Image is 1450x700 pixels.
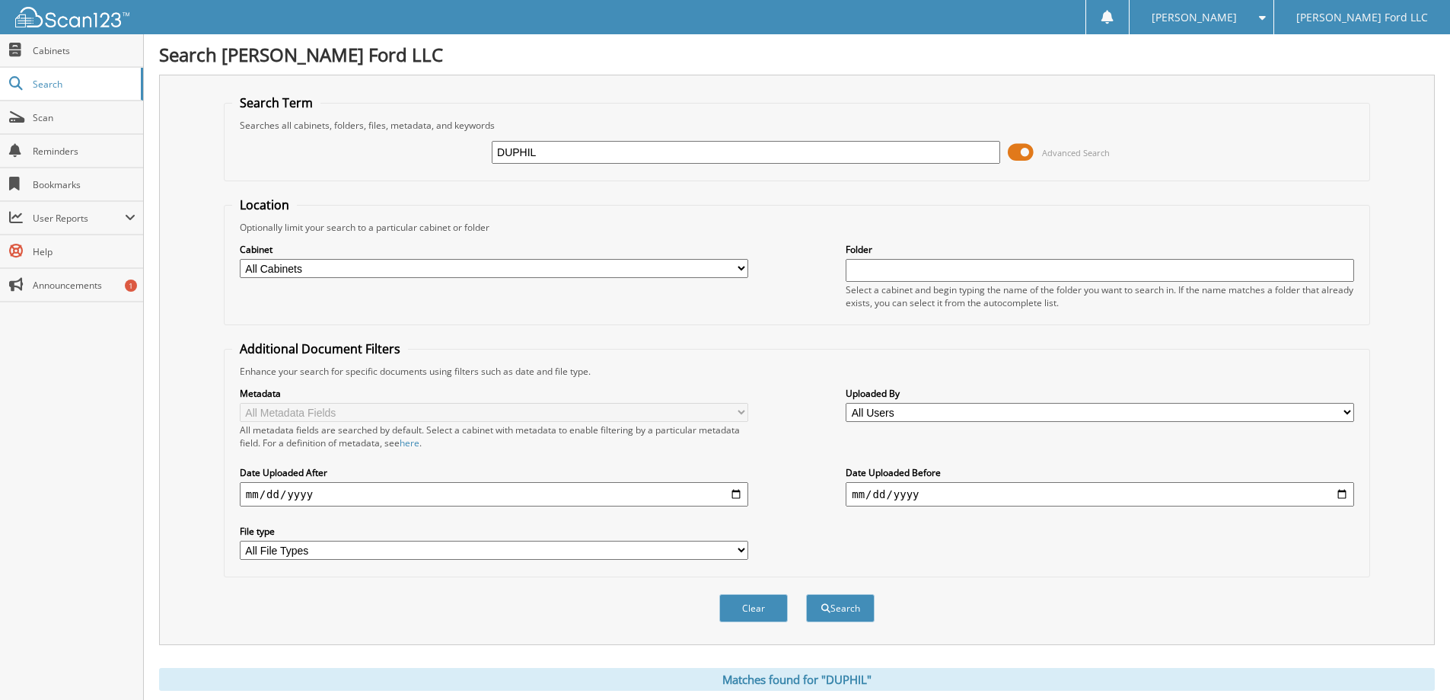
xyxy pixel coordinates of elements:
[33,44,135,57] span: Cabinets
[33,245,135,258] span: Help
[400,436,419,449] a: here
[240,466,748,479] label: Date Uploaded After
[232,340,408,357] legend: Additional Document Filters
[15,7,129,27] img: scan123-logo-white.svg
[33,145,135,158] span: Reminders
[846,283,1354,309] div: Select a cabinet and begin typing the name of the folder you want to search in. If the name match...
[1296,13,1428,22] span: [PERSON_NAME] Ford LLC
[1042,147,1110,158] span: Advanced Search
[232,197,297,213] legend: Location
[719,594,788,622] button: Clear
[240,243,748,256] label: Cabinet
[232,365,1362,378] div: Enhance your search for specific documents using filters such as date and file type.
[232,119,1362,132] div: Searches all cabinets, folders, files, metadata, and keywords
[240,387,748,400] label: Metadata
[232,94,320,111] legend: Search Term
[240,424,748,449] div: All metadata fields are searched by default. Select a cabinet with metadata to enable filtering b...
[806,594,875,622] button: Search
[846,482,1354,507] input: end
[33,279,135,292] span: Announcements
[240,482,748,507] input: start
[1152,13,1237,22] span: [PERSON_NAME]
[846,243,1354,256] label: Folder
[33,78,133,91] span: Search
[240,525,748,538] label: File type
[33,111,135,124] span: Scan
[846,466,1354,479] label: Date Uploaded Before
[159,668,1435,691] div: Matches found for "DUPHIL"
[846,387,1354,400] label: Uploaded By
[159,42,1435,67] h1: Search [PERSON_NAME] Ford LLC
[33,178,135,191] span: Bookmarks
[125,280,137,292] div: 1
[33,212,125,225] span: User Reports
[232,221,1362,234] div: Optionally limit your search to a particular cabinet or folder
